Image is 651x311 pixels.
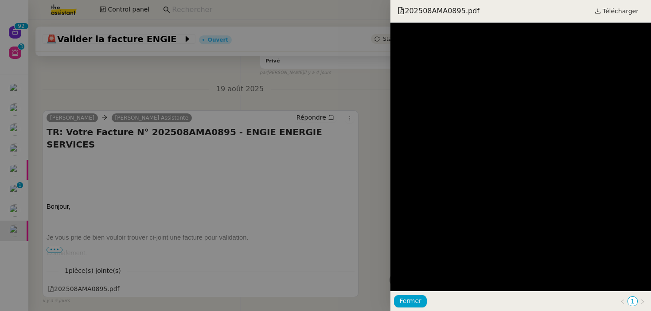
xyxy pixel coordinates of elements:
[628,297,637,306] a: 1
[394,295,426,307] button: Fermer
[589,5,644,17] a: Télécharger
[398,6,479,16] span: 202508AMA0895.pdf
[618,296,628,306] button: Page précédente
[399,296,421,306] span: Fermer
[638,296,647,306] button: Page suivante
[603,5,639,17] span: Télécharger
